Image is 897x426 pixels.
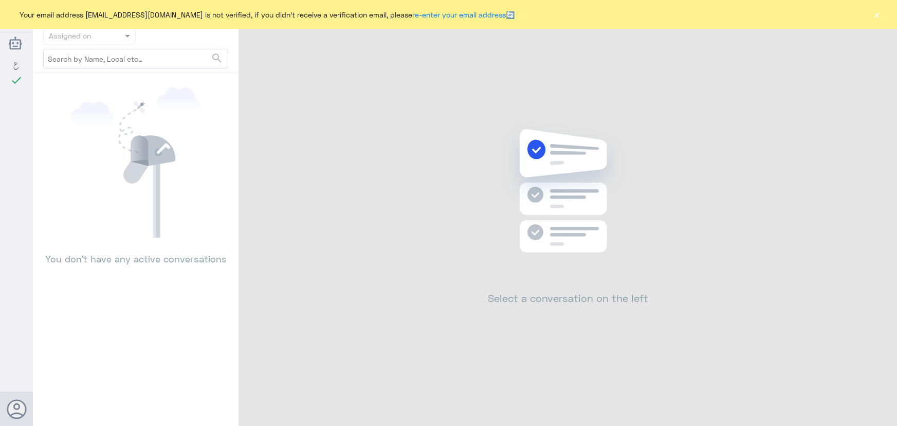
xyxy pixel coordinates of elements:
[20,9,515,20] span: Your email address [EMAIL_ADDRESS][DOMAIN_NAME] is not verified, if you didn't receive a verifica...
[211,50,223,67] button: search
[43,238,228,266] p: You don’t have any active conversations
[488,292,648,304] h2: Select a conversation on the left
[7,399,26,419] button: Avatar
[44,49,228,68] input: Search by Name, Local etc…
[871,9,882,20] button: ×
[10,74,23,86] i: check
[211,52,223,64] span: search
[412,10,506,19] a: re-enter your email address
